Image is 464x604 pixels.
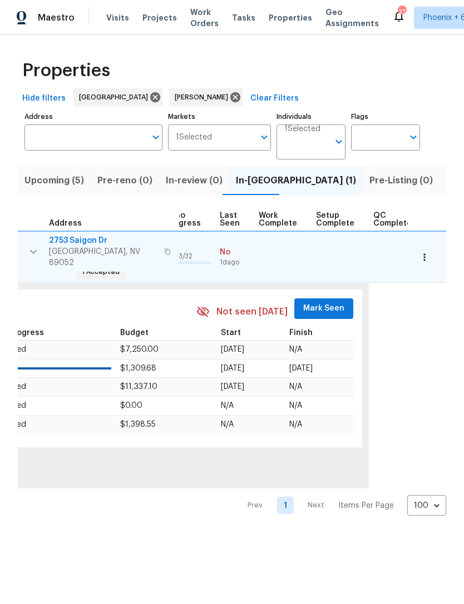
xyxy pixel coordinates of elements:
label: Markets [168,113,272,120]
span: $11,337.10 [120,383,157,391]
nav: Pagination Navigation [237,495,446,516]
span: Mark Seen [303,302,344,316]
label: Individuals [277,113,345,120]
span: QC Complete [373,212,412,227]
span: 1d ago [220,258,250,267]
span: No [220,247,250,258]
span: Last Seen [220,212,240,227]
p: Items Per Page [338,500,394,511]
span: N/A [221,402,234,410]
button: Open [256,129,272,145]
span: Tasks [232,14,255,22]
button: Open [331,134,347,149]
span: 1 Accepted [77,267,124,277]
span: Clear Filters [250,92,299,106]
button: Open [148,129,164,145]
span: Projects [142,12,177,23]
span: Address [49,219,82,227]
span: Hide filters [22,92,66,106]
span: Properties [22,65,110,76]
span: [DATE] [221,383,244,391]
span: Pre-Listing (0) [369,173,433,188]
span: Work Complete [259,212,297,227]
span: [GEOGRAPHIC_DATA] [79,92,152,103]
span: In-review (0) [166,173,223,188]
label: Flags [351,113,420,120]
span: Work Orders [190,7,219,29]
span: Properties [269,12,312,23]
span: Visits [106,12,129,23]
span: 3 / 32 [179,253,192,259]
span: $1,398.55 [120,421,156,428]
span: 2753 Saigon Dr [49,235,157,246]
span: 1 Selected [176,133,212,142]
span: $7,250.00 [120,346,159,353]
span: [DATE] [221,346,244,353]
span: Budget [120,329,149,337]
span: [DATE] [289,365,313,372]
span: [PERSON_NAME] [175,92,233,103]
span: Pre-reno (0) [97,173,152,188]
button: Clear Filters [246,88,303,109]
span: Start [221,329,241,337]
span: In-[GEOGRAPHIC_DATA] (1) [236,173,356,188]
span: $0.00 [120,402,142,410]
span: Not seen [DATE] [216,306,288,318]
span: [GEOGRAPHIC_DATA], NV 89052 [49,246,157,268]
div: 37 [398,7,406,18]
a: Goto page 1 [277,497,294,514]
span: $1,309.68 [120,365,156,372]
div: [PERSON_NAME] [169,88,243,106]
div: [GEOGRAPHIC_DATA] [73,88,162,106]
span: Geo Assignments [325,7,379,29]
span: 1 Selected [284,124,320,134]
span: N/A [289,421,302,428]
span: Setup Complete [316,212,354,227]
button: Hide filters [18,88,70,109]
button: Mark Seen [294,298,353,319]
span: N/A [221,421,234,428]
span: [DATE] [221,365,244,372]
span: Upcoming (5) [24,173,84,188]
span: N/A [289,383,302,391]
button: Open [406,129,421,145]
label: Address [24,113,162,120]
span: Maestro [38,12,75,23]
span: Finish [289,329,313,337]
div: 100 [407,491,446,520]
span: Reno Progress [165,212,201,227]
span: N/A [289,346,302,353]
span: N/A [289,402,302,410]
